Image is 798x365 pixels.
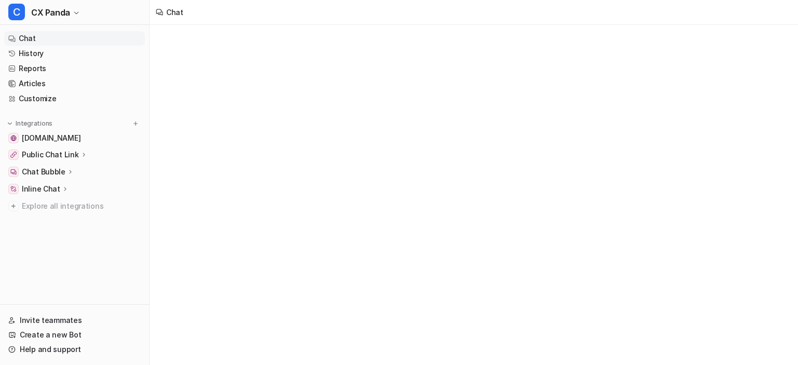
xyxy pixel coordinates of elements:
p: Integrations [16,119,52,128]
img: expand menu [6,120,14,127]
p: Inline Chat [22,184,60,194]
a: Articles [4,76,145,91]
p: Chat Bubble [22,167,65,177]
img: Inline Chat [10,186,17,192]
span: CX Panda [31,5,70,20]
img: cx-panda.com [10,135,17,141]
a: Explore all integrations [4,199,145,213]
a: Create a new Bot [4,328,145,342]
a: History [4,46,145,61]
a: cx-panda.com[DOMAIN_NAME] [4,131,145,145]
span: Explore all integrations [22,198,141,214]
button: Integrations [4,118,56,129]
span: C [8,4,25,20]
img: explore all integrations [8,201,19,211]
a: Reports [4,61,145,76]
p: Public Chat Link [22,150,79,160]
img: menu_add.svg [132,120,139,127]
a: Invite teammates [4,313,145,328]
span: [DOMAIN_NAME] [22,133,81,143]
img: Public Chat Link [10,152,17,158]
a: Chat [4,31,145,46]
img: Chat Bubble [10,169,17,175]
div: Chat [166,7,183,18]
a: Help and support [4,342,145,357]
a: Customize [4,91,145,106]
